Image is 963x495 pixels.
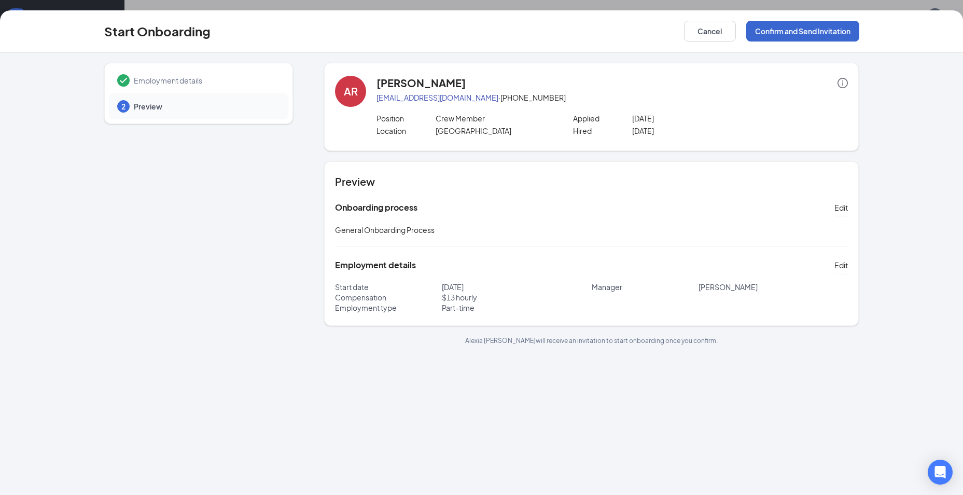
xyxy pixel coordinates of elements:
[376,126,436,136] p: Location
[684,21,736,42] button: Cancel
[838,78,848,88] span: info-circle
[335,202,417,213] h5: Onboarding process
[834,260,848,270] span: Edit
[834,257,848,273] button: Edit
[376,92,848,103] p: · [PHONE_NUMBER]
[376,76,466,90] h4: [PERSON_NAME]
[573,126,632,136] p: Hired
[117,74,130,87] svg: Checkmark
[335,282,442,292] p: Start date
[592,282,699,292] p: Manager
[442,292,592,302] p: $ 13 hourly
[834,202,848,213] span: Edit
[376,113,436,123] p: Position
[632,113,750,123] p: [DATE]
[699,282,848,292] p: [PERSON_NAME]
[436,126,553,136] p: [GEOGRAPHIC_DATA]
[376,93,498,102] a: [EMAIL_ADDRESS][DOMAIN_NAME]
[104,22,211,40] h3: Start Onboarding
[134,101,278,112] span: Preview
[134,75,278,86] span: Employment details
[344,84,358,99] div: AR
[632,126,750,136] p: [DATE]
[442,302,592,313] p: Part-time
[335,292,442,302] p: Compensation
[746,21,859,42] button: Confirm and Send Invitation
[335,174,848,189] h4: Preview
[442,282,592,292] p: [DATE]
[834,199,848,216] button: Edit
[573,113,632,123] p: Applied
[436,113,553,123] p: Crew Member
[335,225,435,235] span: General Onboarding Process
[335,259,416,271] h5: Employment details
[121,101,125,112] span: 2
[928,460,953,485] div: Open Intercom Messenger
[324,336,859,345] p: Alexia [PERSON_NAME] will receive an invitation to start onboarding once you confirm.
[335,302,442,313] p: Employment type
